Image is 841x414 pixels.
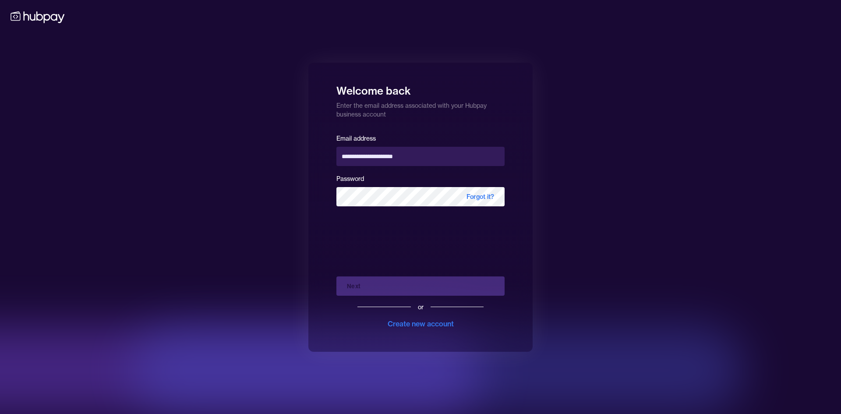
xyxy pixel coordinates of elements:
label: Email address [336,134,376,142]
label: Password [336,175,364,183]
h1: Welcome back [336,78,505,98]
div: or [418,303,424,311]
p: Enter the email address associated with your Hubpay business account [336,98,505,119]
div: Create new account [388,318,454,329]
span: Forgot it? [456,187,505,206]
